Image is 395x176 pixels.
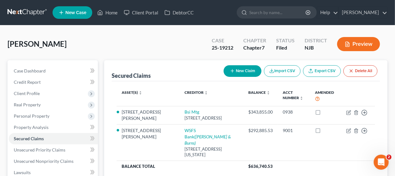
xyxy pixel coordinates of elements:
[387,155,392,160] span: 2
[224,65,261,77] button: New Claim
[121,7,161,18] a: Client Portal
[122,109,175,121] li: [STREET_ADDRESS][PERSON_NAME]
[9,156,98,167] a: Unsecured Nonpriority Claims
[204,91,208,95] i: unfold_more
[283,90,303,100] a: Acct Number unfold_more
[117,161,244,172] th: Balance Total
[9,65,98,77] a: Case Dashboard
[122,90,142,95] a: Asset(s) unfold_more
[185,146,238,158] div: [STREET_ADDRESS][US_STATE]
[65,10,86,15] span: New Case
[185,115,238,121] div: [STREET_ADDRESS]
[122,127,175,140] li: [STREET_ADDRESS][PERSON_NAME]
[14,79,41,85] span: Credit Report
[14,113,49,119] span: Personal Property
[185,128,231,146] a: WSFS Bank([PERSON_NAME] & Burns)
[9,77,98,88] a: Credit Report
[339,7,387,18] a: [PERSON_NAME]
[14,102,41,107] span: Real Property
[9,133,98,144] a: Secured Claims
[243,44,266,51] div: Chapter
[14,147,65,152] span: Unsecured Priority Claims
[161,7,197,18] a: DebtorCC
[276,37,295,44] div: Status
[112,72,151,79] div: Secured Claims
[262,45,265,51] span: 7
[14,170,31,175] span: Lawsuits
[9,122,98,133] a: Property Analysis
[305,37,327,44] div: District
[305,44,327,51] div: NJB
[94,7,121,18] a: Home
[14,68,46,73] span: Case Dashboard
[139,91,142,95] i: unfold_more
[9,144,98,156] a: Unsecured Priority Claims
[317,7,338,18] a: Help
[212,44,233,51] div: 25-19212
[14,125,48,130] span: Property Analysis
[8,39,67,48] span: [PERSON_NAME]
[283,127,305,134] div: 9001
[212,37,233,44] div: Case
[185,134,231,146] i: ([PERSON_NAME] & Burns)
[343,65,377,77] button: Delete All
[14,158,73,164] span: Unsecured Nonpriority Claims
[248,109,273,115] div: $343,855.00
[374,155,389,170] iframe: Intercom live chat
[248,127,273,134] div: $292,885.53
[300,96,303,100] i: unfold_more
[303,65,341,77] a: Export CSV
[185,90,208,95] a: Creditor unfold_more
[283,109,305,115] div: 0938
[264,65,301,77] button: Import CSV
[248,90,270,95] a: Balance unfold_more
[14,136,44,141] span: Secured Claims
[14,91,40,96] span: Client Profile
[249,7,306,18] input: Search by name...
[337,37,380,51] button: Preview
[276,44,295,51] div: Filed
[248,164,273,169] span: $636,740.53
[310,86,341,106] th: Amended
[243,37,266,44] div: Chapter
[185,109,199,115] a: Bsi Mtg
[266,91,270,95] i: unfold_more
